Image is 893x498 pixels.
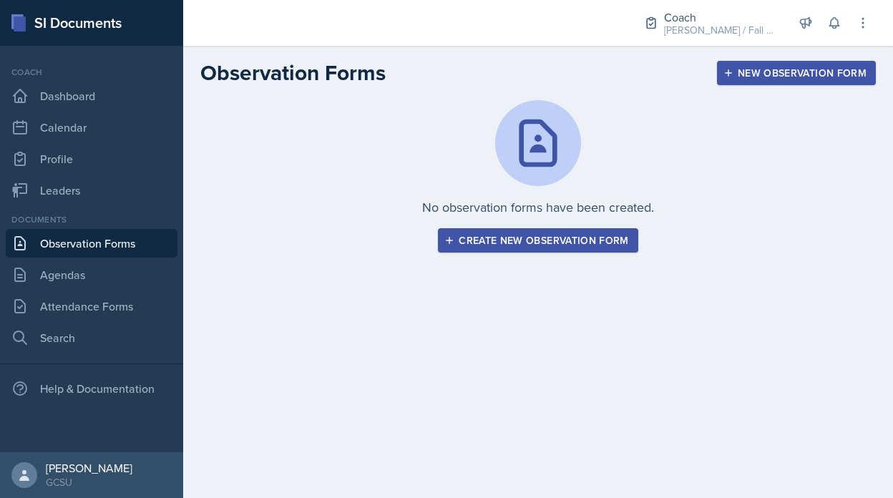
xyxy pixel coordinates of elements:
[6,292,177,321] a: Attendance Forms
[6,229,177,258] a: Observation Forms
[438,228,638,253] button: Create new observation form
[664,23,779,38] div: [PERSON_NAME] / Fall 2025
[6,82,177,110] a: Dashboard
[664,9,779,26] div: Coach
[46,475,132,489] div: GCSU
[200,60,386,86] h2: Observation Forms
[6,260,177,289] a: Agendas
[6,113,177,142] a: Calendar
[447,235,628,246] div: Create new observation form
[46,461,132,475] div: [PERSON_NAME]
[6,66,177,79] div: Coach
[6,374,177,403] div: Help & Documentation
[6,323,177,352] a: Search
[726,67,867,79] div: New Observation Form
[717,61,876,85] button: New Observation Form
[6,213,177,226] div: Documents
[6,176,177,205] a: Leaders
[6,145,177,173] a: Profile
[422,197,654,217] p: No observation forms have been created.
